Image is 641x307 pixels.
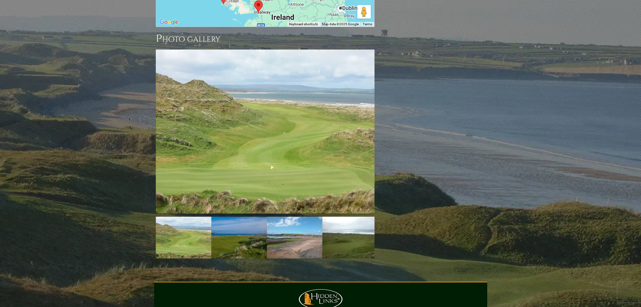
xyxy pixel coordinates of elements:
[289,22,318,27] button: Keyboard shortcuts
[158,18,180,27] a: Open this area in Google Maps (opens a new window)
[363,22,372,26] a: Terms
[158,18,180,27] img: Google
[322,22,359,26] span: Map data ©2025 Google
[156,32,375,45] h3: Photo Gallery
[357,5,371,19] button: Drag Pegman onto the map to open Street View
